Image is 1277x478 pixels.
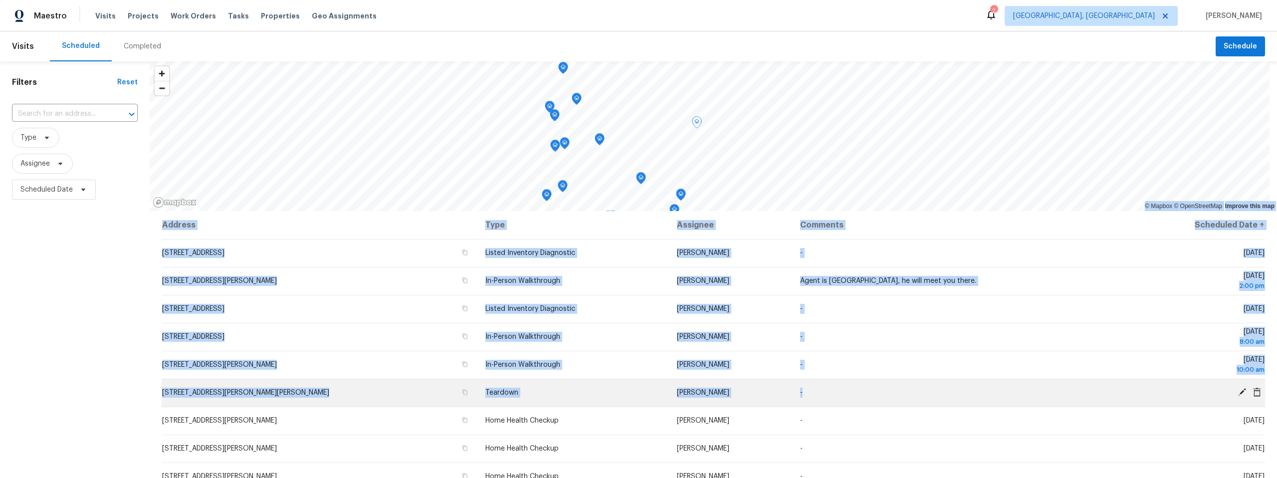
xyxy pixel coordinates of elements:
[128,11,159,21] span: Projects
[485,333,560,340] span: In-Person Walkthrough
[155,66,169,81] button: Zoom in
[677,389,729,396] span: [PERSON_NAME]
[677,417,729,424] span: [PERSON_NAME]
[162,277,277,284] span: [STREET_ADDRESS][PERSON_NAME]
[677,333,729,340] span: [PERSON_NAME]
[636,172,646,188] div: Map marker
[460,388,469,397] button: Copy Address
[1225,203,1275,210] a: Improve this map
[692,116,702,132] div: Map marker
[1235,388,1250,397] span: Edit
[485,417,559,424] span: Home Health Checkup
[460,416,469,425] button: Copy Address
[162,305,224,312] span: [STREET_ADDRESS]
[1224,40,1257,53] span: Schedule
[800,333,803,340] span: -
[162,333,224,340] span: [STREET_ADDRESS]
[1131,281,1265,291] div: 2:00 pm
[312,11,377,21] span: Geo Assignments
[477,211,668,239] th: Type
[550,109,560,125] div: Map marker
[460,304,469,313] button: Copy Address
[1216,36,1265,57] button: Schedule
[1174,203,1222,210] a: OpenStreetMap
[125,107,139,121] button: Open
[162,249,224,256] span: [STREET_ADDRESS]
[460,276,469,285] button: Copy Address
[1131,272,1265,291] span: [DATE]
[550,140,560,155] div: Map marker
[542,189,552,205] div: Map marker
[1131,337,1265,347] div: 8:00 am
[1202,11,1262,21] span: [PERSON_NAME]
[485,361,560,368] span: In-Person Walkthrough
[800,417,803,424] span: -
[800,249,803,256] span: -
[1131,356,1265,375] span: [DATE]
[677,249,729,256] span: [PERSON_NAME]
[124,41,161,51] div: Completed
[20,133,36,143] span: Type
[990,6,997,16] div: 2
[560,137,570,153] div: Map marker
[677,361,729,368] span: [PERSON_NAME]
[485,249,575,256] span: Listed Inventory Diagnostic
[1145,203,1172,210] a: Mapbox
[800,361,803,368] span: -
[62,41,100,51] div: Scheduled
[460,332,469,341] button: Copy Address
[603,211,613,226] div: Map marker
[558,180,568,196] div: Map marker
[20,159,50,169] span: Assignee
[12,106,110,122] input: Search for an address...
[20,185,73,195] span: Scheduled Date
[171,11,216,21] span: Work Orders
[1250,388,1265,397] span: Cancel
[162,211,477,239] th: Address
[12,77,117,87] h1: Filters
[228,12,249,19] span: Tasks
[1013,11,1155,21] span: [GEOGRAPHIC_DATA], [GEOGRAPHIC_DATA]
[155,81,169,95] button: Zoom out
[153,197,197,208] a: Mapbox homepage
[676,189,686,204] div: Map marker
[1123,211,1265,239] th: Scheduled Date ↑
[95,11,116,21] span: Visits
[595,133,605,149] div: Map marker
[460,444,469,453] button: Copy Address
[1244,417,1265,424] span: [DATE]
[485,277,560,284] span: In-Person Walkthrough
[677,305,729,312] span: [PERSON_NAME]
[792,211,1123,239] th: Comments
[1244,249,1265,256] span: [DATE]
[1244,445,1265,452] span: [DATE]
[677,445,729,452] span: [PERSON_NAME]
[545,101,555,116] div: Map marker
[34,11,67,21] span: Maestro
[150,61,1270,211] canvas: Map
[485,389,518,396] span: Teardown
[162,417,277,424] span: [STREET_ADDRESS][PERSON_NAME]
[162,445,277,452] span: [STREET_ADDRESS][PERSON_NAME]
[1244,305,1265,312] span: [DATE]
[261,11,300,21] span: Properties
[485,305,575,312] span: Listed Inventory Diagnostic
[117,77,138,87] div: Reset
[460,360,469,369] button: Copy Address
[608,211,618,226] div: Map marker
[558,62,568,77] div: Map marker
[572,93,582,108] div: Map marker
[1131,365,1265,375] div: 10:00 am
[800,305,803,312] span: -
[800,389,803,396] span: -
[800,445,803,452] span: -
[162,361,277,368] span: [STREET_ADDRESS][PERSON_NAME]
[485,445,559,452] span: Home Health Checkup
[669,204,679,220] div: Map marker
[669,211,793,239] th: Assignee
[12,35,34,57] span: Visits
[162,389,329,396] span: [STREET_ADDRESS][PERSON_NAME][PERSON_NAME]
[460,248,469,257] button: Copy Address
